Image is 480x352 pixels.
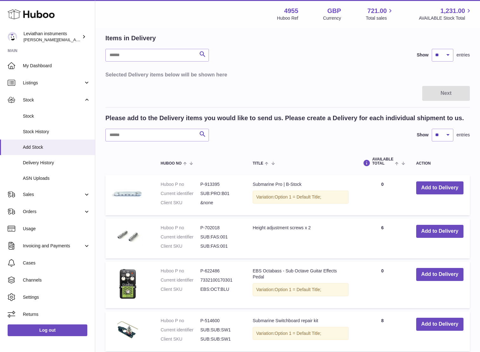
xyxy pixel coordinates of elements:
button: Add to Delivery [416,181,463,194]
span: ASN Uploads [23,175,90,181]
button: Add to Delivery [416,268,463,281]
span: entries [457,132,470,138]
td: EBS Octabass - Sub Octave Guitar Effects Pedal [246,262,355,308]
td: 6 [355,218,410,259]
dd: P-702018 [200,225,240,231]
span: Stock [23,113,90,119]
button: Add to Delivery [416,225,463,238]
span: Title [253,161,263,166]
a: Log out [8,324,87,336]
dt: Client SKU [161,336,200,342]
span: Total sales [366,15,394,21]
span: Cases [23,260,90,266]
h2: Please add to the Delivery items you would like to send us. Please create a Delivery for each ind... [105,114,464,122]
span: Listings [23,80,83,86]
span: Stock [23,97,83,103]
label: Show [417,52,429,58]
span: Stock History [23,129,90,135]
td: 0 [355,262,410,308]
dd: EBS:OCT:BLU [200,286,240,292]
img: pete@submarinepickup.com [8,32,17,42]
dd: &none [200,200,240,206]
img: EBS Octabass - Sub Octave Guitar Effects Pedal [112,268,143,300]
dd: SUB:FAS:001 [200,234,240,240]
dd: SUB:FAS:001 [200,243,240,249]
dt: Huboo P no [161,318,200,324]
td: Submarine Pro | B-Stock [246,175,355,215]
span: Add Stock [23,144,90,150]
span: Huboo no [161,161,182,166]
img: Submarine Pro | B-Stock [112,181,143,205]
span: Sales [23,192,83,198]
strong: 4955 [284,7,298,15]
label: Show [417,132,429,138]
dt: Current identifier [161,191,200,197]
span: Option 1 = Default Title; [275,194,321,199]
td: Submarine Switchboard repair kit [246,311,355,352]
span: My Dashboard [23,63,90,69]
div: Variation: [253,327,349,340]
span: entries [457,52,470,58]
dd: P-622486 [200,268,240,274]
a: 721.00 Total sales [366,7,394,21]
dt: Client SKU [161,286,200,292]
dt: Huboo P no [161,181,200,187]
div: Variation: [253,283,349,296]
dt: Huboo P no [161,225,200,231]
div: Action [416,161,463,166]
span: Usage [23,226,90,232]
span: [PERSON_NAME][EMAIL_ADDRESS][DOMAIN_NAME] [23,37,127,42]
div: Variation: [253,191,349,204]
span: Channels [23,277,90,283]
dt: Client SKU [161,243,200,249]
strong: GBP [327,7,341,15]
div: Huboo Ref [277,15,298,21]
dd: P-514600 [200,318,240,324]
dd: SUB:SUB:SW1 [200,336,240,342]
span: 1,231.00 [440,7,465,15]
span: Invoicing and Payments [23,243,83,249]
span: Option 1 = Default Title; [275,331,321,336]
button: Add to Delivery [416,318,463,331]
dd: P-913395 [200,181,240,187]
span: Orders [23,209,83,215]
span: AVAILABLE Total [372,157,393,166]
td: 8 [355,311,410,352]
span: Option 1 = Default Title; [275,287,321,292]
div: Leviathan instruments [23,31,81,43]
a: 1,231.00 AVAILABLE Stock Total [419,7,472,21]
span: 721.00 [367,7,387,15]
img: Submarine Switchboard repair kit [112,318,143,342]
h3: Selected Delivery items below will be shown here [105,71,470,78]
dt: Current identifier [161,327,200,333]
div: Currency [323,15,341,21]
dt: Current identifier [161,234,200,240]
span: Returns [23,311,90,317]
td: Height adjustment screws x 2 [246,218,355,259]
dd: SUB:SUB:SW1 [200,327,240,333]
td: 0 [355,175,410,215]
span: AVAILABLE Stock Total [419,15,472,21]
span: Settings [23,294,90,300]
img: Height adjustment screws x 2 [112,225,143,246]
dt: Huboo P no [161,268,200,274]
dd: 7332100170301 [200,277,240,283]
dd: SUB:PRO:B01 [200,191,240,197]
dt: Client SKU [161,200,200,206]
span: Delivery History [23,160,90,166]
h2: Items in Delivery [105,34,156,42]
dt: Current identifier [161,277,200,283]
